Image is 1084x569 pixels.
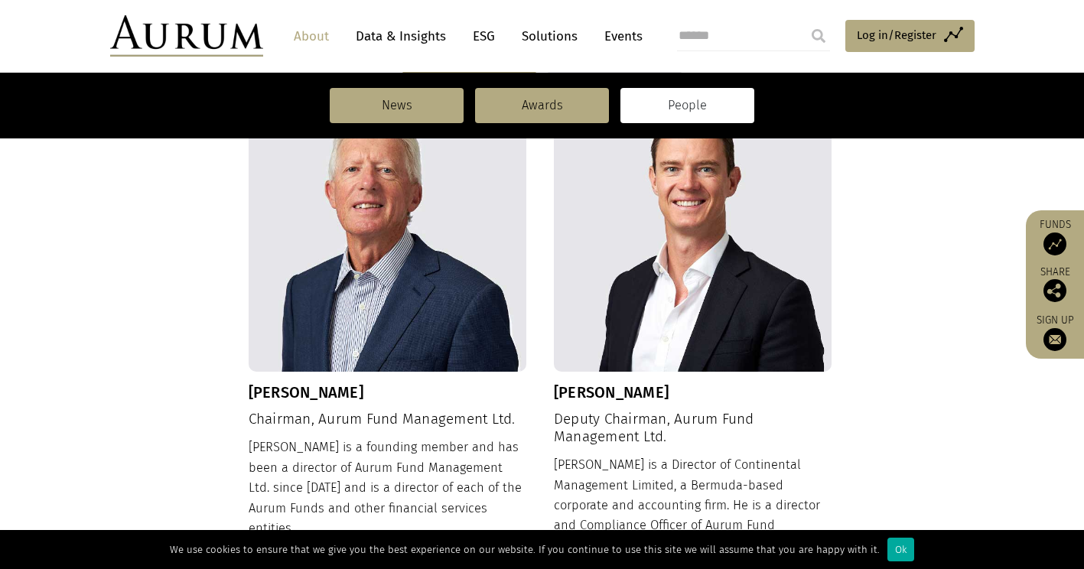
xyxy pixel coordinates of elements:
[1034,314,1076,351] a: Sign up
[1043,328,1066,351] img: Sign up to our newsletter
[597,22,643,50] a: Events
[348,22,454,50] a: Data & Insights
[1034,218,1076,255] a: Funds
[554,411,832,446] h4: Deputy Chairman, Aurum Fund Management Ltd.
[465,22,503,50] a: ESG
[1043,232,1066,255] img: Access Funds
[249,437,527,566] div: [PERSON_NAME] is a founding member and has been a director of Aurum Fund Management Ltd. since [D...
[1043,279,1066,302] img: Share this post
[110,15,263,57] img: Aurum
[803,21,834,51] input: Submit
[249,383,527,402] h3: [PERSON_NAME]
[514,22,585,50] a: Solutions
[554,383,832,402] h3: [PERSON_NAME]
[620,88,754,123] a: People
[475,88,609,123] a: Awards
[330,88,464,123] a: News
[857,26,936,44] span: Log in/Register
[1034,267,1076,302] div: Share
[887,538,914,561] div: Ok
[249,411,527,428] h4: Chairman, Aurum Fund Management Ltd.
[845,20,975,52] a: Log in/Register
[286,22,337,50] a: About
